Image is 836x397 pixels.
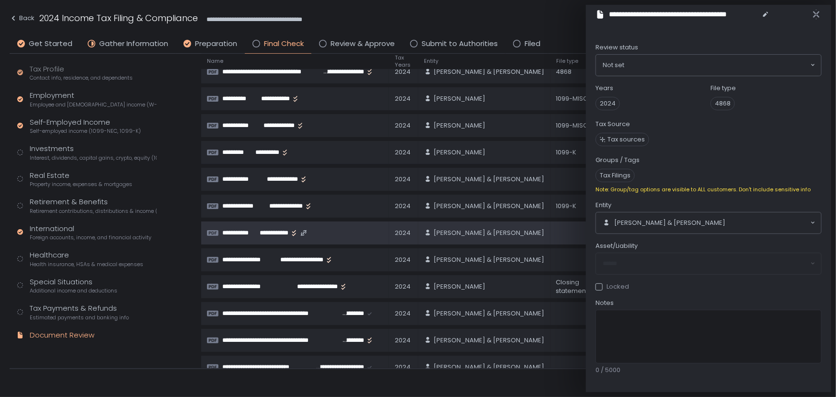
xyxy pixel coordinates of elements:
[434,148,485,157] span: [PERSON_NAME]
[30,234,151,241] span: Foreign accounts, income, and financial activity
[422,38,498,49] span: Submit to Authorities
[30,223,151,242] div: International
[395,54,412,69] span: Tax Years
[624,60,810,70] input: Search for option
[596,169,635,182] span: Tax Filings
[725,218,810,228] input: Search for option
[596,156,640,164] label: Groups / Tags
[556,58,578,65] span: File type
[596,43,638,52] span: Review status
[30,330,94,341] div: Document Review
[710,97,735,110] span: 4868
[607,135,645,144] span: Tax sources
[99,38,168,49] span: Gather Information
[596,186,822,193] div: Note: Group/tag options are visible to ALL customers. Don't include sensitive info
[596,212,821,234] div: Search for option
[207,58,223,65] span: Name
[29,38,72,49] span: Get Started
[30,181,132,188] span: Property income, expenses & mortgages
[30,143,157,162] div: Investments
[434,94,485,103] span: [PERSON_NAME]
[434,175,545,184] span: [PERSON_NAME] & [PERSON_NAME]
[434,282,485,291] span: [PERSON_NAME]
[434,202,545,210] span: [PERSON_NAME] & [PERSON_NAME]
[30,287,117,294] span: Additional income and deductions
[10,12,34,24] div: Back
[434,309,545,318] span: [PERSON_NAME] & [PERSON_NAME]
[30,170,132,188] div: Real Estate
[434,363,545,372] span: [PERSON_NAME] & [PERSON_NAME]
[596,299,614,307] span: Notes
[331,38,395,49] span: Review & Approve
[30,128,141,135] span: Self-employed income (1099-NEC, 1099-K)
[434,68,545,76] span: [PERSON_NAME] & [PERSON_NAME]
[434,229,545,237] span: [PERSON_NAME] & [PERSON_NAME]
[39,12,198,24] h1: 2024 Income Tax Filing & Compliance
[30,64,133,82] div: Tax Profile
[30,303,129,321] div: Tax Payments & Refunds
[30,314,129,321] span: Estimated payments and banking info
[30,74,133,82] span: Contact info, residence, and dependents
[195,38,237,49] span: Preparation
[30,117,141,135] div: Self-Employed Income
[264,38,304,49] span: Final Check
[30,277,117,295] div: Special Situations
[603,60,624,70] span: Not set
[30,261,143,268] span: Health insurance, HSAs & medical expenses
[424,58,438,65] span: Entity
[434,336,545,345] span: [PERSON_NAME] & [PERSON_NAME]
[596,201,611,210] span: Entity
[596,97,620,110] span: 2024
[434,256,545,264] span: [PERSON_NAME] & [PERSON_NAME]
[596,366,822,374] div: 0 / 5000
[596,84,613,93] label: Years
[596,242,638,250] span: Asset/Liability
[30,250,143,268] div: Healthcare
[525,38,540,49] span: Filed
[30,154,157,162] span: Interest, dividends, capital gains, crypto, equity (1099s, K-1s)
[30,90,157,108] div: Employment
[596,55,821,76] div: Search for option
[30,197,157,215] div: Retirement & Benefits
[710,84,736,93] label: File type
[614,219,725,227] span: [PERSON_NAME] & [PERSON_NAME]
[30,208,157,215] span: Retirement contributions, distributions & income (1099-R, 5498)
[434,121,485,130] span: [PERSON_NAME]
[30,101,157,108] span: Employee and [DEMOGRAPHIC_DATA] income (W-2s)
[596,120,630,128] label: Tax Source
[10,12,34,27] button: Back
